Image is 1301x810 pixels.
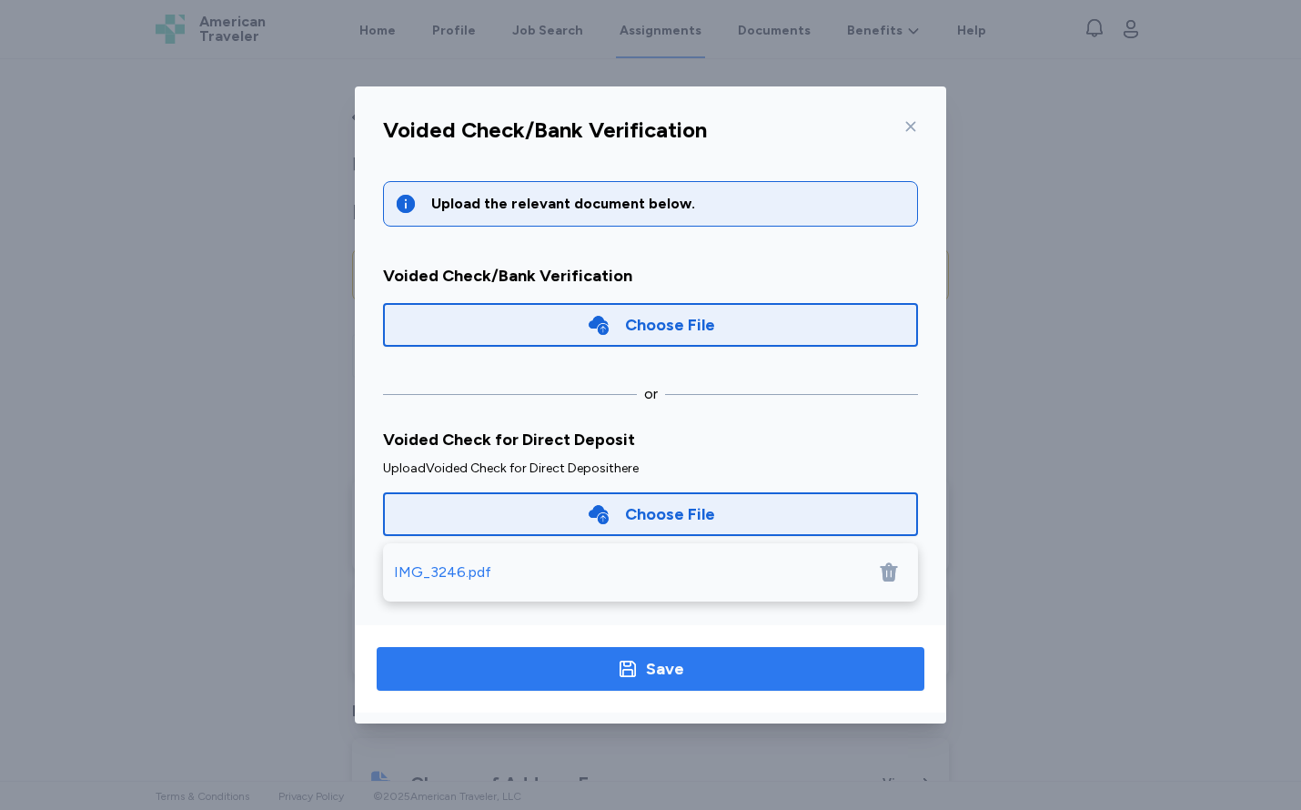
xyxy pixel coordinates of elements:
button: Save [377,647,924,691]
div: Voided Check/Bank Verification [383,263,918,289]
div: Voided Check for Direct Deposit [383,427,918,452]
div: IMG_3246.pdf [394,562,491,583]
div: Choose File [625,312,715,338]
div: Upload Voided Check for Direct Deposit here [383,460,918,478]
div: Save [646,656,684,682]
div: Upload the relevant document below. [431,193,906,215]
div: Voided Check/Bank Verification [383,116,707,145]
div: or [644,383,658,405]
div: Choose File [625,501,715,527]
